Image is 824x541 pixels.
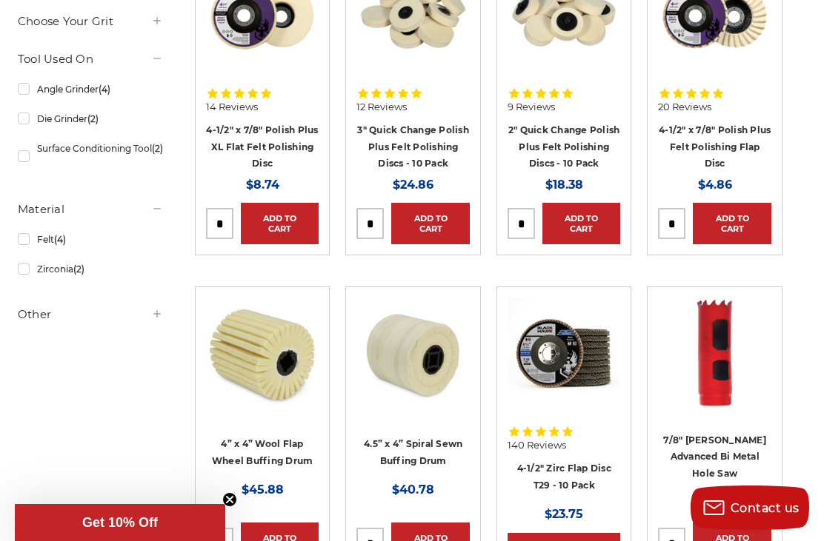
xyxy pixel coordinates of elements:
button: Close teaser [222,492,237,507]
a: 2" Quick Change Polish Plus Felt Polishing Discs - 10 Pack [508,124,620,169]
span: Get 10% Off [82,515,158,530]
span: (4) [99,84,110,95]
a: Zirconia [18,256,163,282]
span: $18.38 [545,178,583,192]
span: $4.86 [698,178,732,192]
a: Add to Cart [391,203,470,244]
a: Add to Cart [542,203,621,244]
a: Die Grinder [18,106,163,132]
span: 9 Reviews [508,102,555,112]
img: 4.5" Black Hawk Zirconia Flap Disc 10 Pack [508,298,621,411]
span: $23.75 [545,507,583,521]
button: Contact us [691,485,809,530]
span: (4) [54,234,66,245]
a: 3" Quick Change Polish Plus Felt Polishing Discs - 10 Pack [357,124,469,169]
a: Angle Grinder [18,76,163,102]
span: (2) [152,143,163,154]
a: Add to Cart [693,203,771,244]
span: 20 Reviews [658,102,711,112]
img: 4 inch buffing and polishing drum [206,298,319,411]
a: 4” x 4” Wool Flap Wheel Buffing Drum [212,438,313,466]
a: Surface Conditioning Tool [18,135,163,177]
span: Contact us [731,501,800,515]
span: 12 Reviews [356,102,407,112]
a: 4.5” x 4” Spiral Sewn Buffing Drum [364,438,462,466]
a: Add to Cart [241,203,319,244]
span: (2) [87,113,99,124]
a: 4-1/2" Zirc Flap Disc T29 - 10 Pack [517,463,611,491]
h5: Tool Used On [18,50,163,68]
div: Get 10% OffClose teaser [15,504,225,541]
span: $45.88 [242,483,284,497]
a: 7/8" [PERSON_NAME] Advanced Bi Metal Hole Saw [663,434,766,479]
a: 4-1/2" x 7/8" Polish Plus Felt Polishing Flap Disc [659,124,771,169]
h5: Choose Your Grit [18,13,163,30]
span: $40.78 [392,483,434,497]
span: $24.86 [393,178,433,192]
h5: Other [18,306,163,323]
span: (2) [73,263,84,275]
a: 4-1/2" x 7/8" Polish Plus XL Flat Felt Polishing Disc [206,124,318,169]
span: $8.74 [246,178,279,192]
h5: Material [18,201,163,218]
a: Felt [18,226,163,252]
span: 140 Reviews [508,440,566,450]
img: 7/8" Morse Advanced Bi Metal Hole Saw [658,298,771,411]
img: 4.5 Inch Muslin Spiral Sewn Buffing Drum [356,298,470,411]
span: 14 Reviews [206,102,258,112]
